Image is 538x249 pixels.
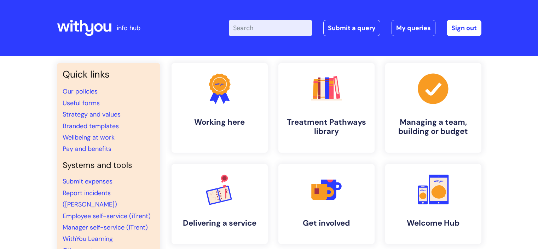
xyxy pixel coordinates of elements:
[63,145,111,153] a: Pay and benefits
[63,160,155,170] h4: Systems and tools
[177,118,262,127] h4: Working here
[391,219,476,228] h4: Welcome Hub
[63,234,113,243] a: WithYou Learning
[63,87,98,96] a: Our policies
[63,99,100,107] a: Useful forms
[63,177,112,186] a: Submit expenses
[63,133,115,142] a: Wellbeing at work
[392,20,435,36] a: My queries
[63,69,155,80] h3: Quick links
[63,110,121,119] a: Strategy and values
[447,20,481,36] a: Sign out
[323,20,380,36] a: Submit a query
[278,63,375,153] a: Treatment Pathways library
[117,22,140,34] p: info hub
[284,219,369,228] h4: Get involved
[229,20,481,36] div: | -
[63,223,148,232] a: Manager self-service (iTrent)
[278,164,375,244] a: Get involved
[385,164,481,244] a: Welcome Hub
[63,212,151,220] a: Employee self-service (iTrent)
[229,20,312,36] input: Search
[172,63,268,153] a: Working here
[177,219,262,228] h4: Delivering a service
[391,118,476,136] h4: Managing a team, building or budget
[284,118,369,136] h4: Treatment Pathways library
[172,164,268,244] a: Delivering a service
[63,189,117,209] a: Report incidents ([PERSON_NAME])
[63,122,119,130] a: Branded templates
[385,63,481,153] a: Managing a team, building or budget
